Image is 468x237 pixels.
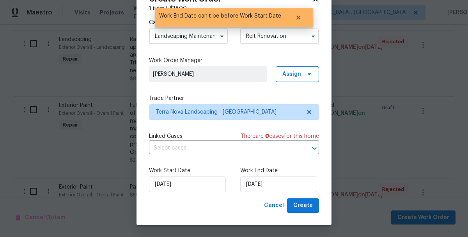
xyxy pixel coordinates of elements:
[153,70,263,78] span: [PERSON_NAME]
[309,143,320,154] button: Open
[293,201,313,210] span: Create
[149,94,319,102] label: Trade Partner
[240,167,319,175] label: Work End Date
[149,167,228,175] label: Work Start Date
[149,19,228,27] label: Capability
[156,108,301,116] span: Terra Nova Landscaping - [GEOGRAPHIC_DATA]
[217,32,227,41] button: Show options
[149,132,183,140] span: Linked Cases
[170,6,187,11] span: $ 1800
[149,176,226,192] input: M/D/YYYY
[241,132,319,140] span: There are case s for this home
[261,198,287,213] button: Cancel
[149,29,228,44] input: Select...
[285,10,311,25] button: Close
[240,29,319,44] input: Select...
[308,32,318,41] button: Show options
[264,201,284,210] span: Cancel
[282,70,301,78] span: Assign
[149,142,297,154] input: Select cases
[240,176,317,192] input: M/D/YYYY
[287,198,319,213] button: Create
[149,57,319,64] label: Work Order Manager
[265,134,269,139] span: 0
[149,5,319,12] div: 1 item |
[155,8,285,24] span: Work End Date can't be before Work Start Date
